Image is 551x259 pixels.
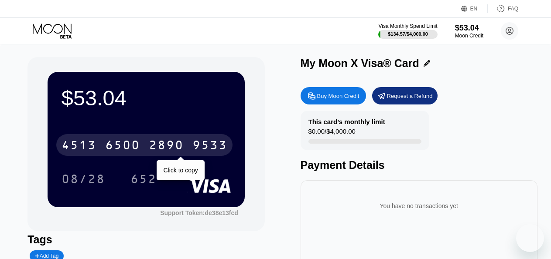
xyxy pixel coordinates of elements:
[301,159,537,172] div: Payment Details
[27,233,264,246] div: Tags
[62,86,231,110] div: $53.04
[308,118,385,125] div: This card’s monthly limit
[124,168,163,190] div: 652
[62,173,105,187] div: 08/28
[163,167,198,174] div: Click to copy
[455,24,483,39] div: $53.04Moon Credit
[105,139,140,153] div: 6500
[378,23,437,39] div: Visa Monthly Spend Limit$134.57/$4,000.00
[372,87,438,104] div: Request a Refund
[130,173,157,187] div: 652
[301,87,366,104] div: Buy Moon Credit
[388,31,428,37] div: $134.57 / $4,000.00
[470,6,478,12] div: EN
[160,209,238,216] div: Support Token: de38e13fcd
[192,139,227,153] div: 9533
[455,33,483,39] div: Moon Credit
[301,57,419,70] div: My Moon X Visa® Card
[149,139,184,153] div: 2890
[508,6,518,12] div: FAQ
[387,92,433,100] div: Request a Refund
[455,24,483,33] div: $53.04
[35,253,58,259] div: Add Tag
[308,128,356,139] div: $0.00 / $4,000.00
[62,139,96,153] div: 4513
[160,209,238,216] div: Support Token:de38e13fcd
[516,224,544,252] iframe: Button to launch messaging window
[317,92,359,100] div: Buy Moon Credit
[55,168,112,190] div: 08/28
[56,134,233,156] div: 4513650028909533
[488,4,518,13] div: FAQ
[308,194,530,218] div: You have no transactions yet
[378,23,437,29] div: Visa Monthly Spend Limit
[461,4,488,13] div: EN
